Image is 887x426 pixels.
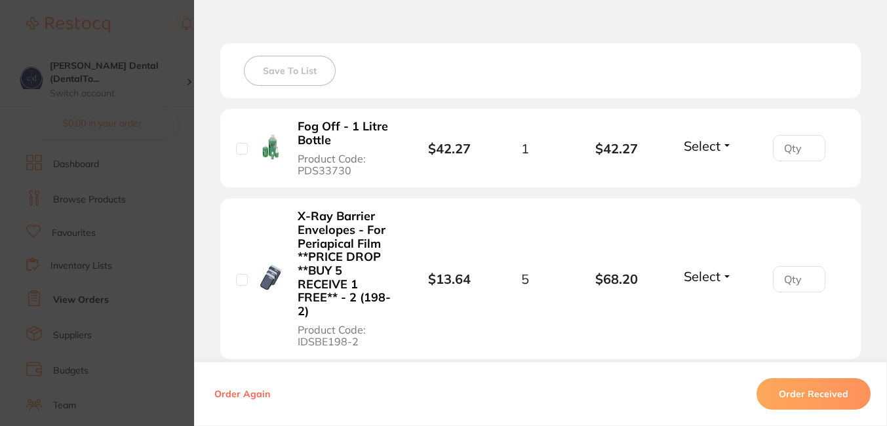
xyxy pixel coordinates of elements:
button: Save To List [244,56,336,86]
button: Select [680,138,736,154]
input: Qty [773,135,825,161]
button: Select [680,268,736,284]
span: Product Code: IDSBE198-2 [298,324,395,348]
input: Qty [773,266,825,292]
button: X-Ray Barrier Envelopes - For Periapical Film **PRICE DROP **BUY 5 RECEIVE 1 FREE** - 2 (198-2) P... [294,209,399,348]
span: 1 [521,141,529,156]
b: $68.20 [571,271,662,286]
img: X-Ray Barrier Envelopes - For Periapical Film **PRICE DROP **BUY 5 RECEIVE 1 FREE** - 2 (198-2) [258,264,284,290]
button: Order Received [757,378,871,410]
b: X-Ray Barrier Envelopes - For Periapical Film **PRICE DROP **BUY 5 RECEIVE 1 FREE** - 2 (198-2) [298,210,395,319]
span: Product Code: PDS33730 [298,153,395,177]
b: $42.27 [571,141,662,156]
b: $13.64 [428,271,471,287]
b: $42.27 [428,140,471,157]
b: Fog Off - 1 Litre Bottle [298,120,395,147]
span: Select [684,138,720,154]
button: Fog Off - 1 Litre Bottle Product Code: PDS33730 [294,119,399,177]
span: Select [684,268,720,284]
button: Order Again [210,388,274,400]
span: 5 [521,271,529,286]
img: Fog Off - 1 Litre Bottle [258,134,284,160]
